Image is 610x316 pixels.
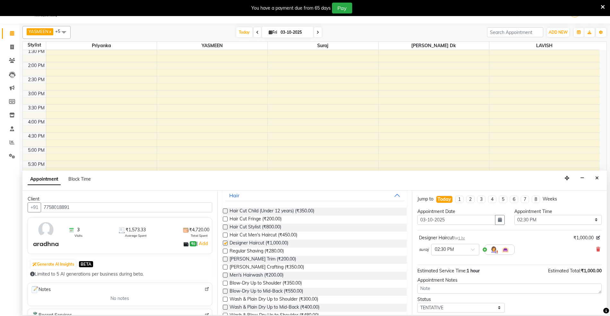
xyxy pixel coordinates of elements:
div: Appointment Notes [417,277,602,284]
div: Hair [229,192,240,199]
span: Blow-Dry Up to Mid-Back (₹550.00) [230,288,303,296]
span: 3 [77,226,80,233]
span: priyanka [46,42,157,50]
button: Pay [332,3,352,13]
span: [PERSON_NAME] Trim (₹200.00) [230,256,296,264]
span: Regular Shaving (₹280.00) [230,248,284,256]
div: 2:30 PM [27,76,46,83]
span: Estimated Service Time: [417,268,466,274]
li: 2 [466,196,475,203]
span: Today [236,27,252,37]
span: Hair Cut Child (Under 12 years) (₹350.00) [230,208,314,216]
span: Estimated Total: [548,268,581,274]
span: Designer Haircut (₹1,000.00) [230,240,288,248]
div: Today [438,196,451,203]
li: 8 [532,196,540,203]
span: ADD NEW [549,30,568,35]
button: Hair [225,190,405,201]
span: No notes [110,295,129,302]
div: Appointment Date [417,208,505,215]
span: LAVISH [489,42,600,50]
span: Appointment [28,174,61,185]
span: suraj [268,42,378,50]
div: 5:00 PM [27,147,46,154]
span: YASMEEN [157,42,267,50]
span: Block Time [68,176,91,182]
span: [PERSON_NAME] Dk [379,42,489,50]
a: x [48,29,51,34]
span: Average Spent [125,233,147,238]
span: Total Spent [191,233,208,238]
span: ₹4,720.00 [189,226,209,233]
span: Wash & Plain Dry Up to Shoulder (₹300.00) [230,296,318,304]
div: Status [417,296,505,303]
li: 1 [455,196,464,203]
div: 2:00 PM [27,62,46,69]
button: Generate AI Insights [31,260,76,269]
div: You have a payment due from 65 days [251,5,331,12]
span: Visits [74,233,83,238]
i: Edit price [596,236,600,240]
input: Search by Name/Mobile/Email/Code [41,202,212,212]
span: ₹0 [190,241,196,246]
span: Hair Cut Stylist (₹800.00) [230,224,281,232]
span: BETA [79,261,93,267]
div: Weeks [543,196,557,202]
div: Stylist [23,42,46,48]
div: 3:00 PM [27,90,46,97]
span: Hair Cut Men's Haircut (₹450.00) [230,232,297,240]
span: Notes [30,286,51,294]
div: Designer Haircut [419,235,465,241]
div: Client [28,196,212,202]
span: ₹1,000.00 [581,268,602,274]
span: Fri [267,30,279,35]
span: Hair Cut Fringe (₹200.00) [230,216,282,224]
li: 4 [488,196,496,203]
input: Search Appointment [487,27,543,37]
li: 6 [510,196,518,203]
img: Hairdresser.png [490,246,498,253]
img: Interior.png [501,246,509,253]
span: 1 hr [458,236,465,240]
li: 5 [499,196,507,203]
span: [PERSON_NAME] Crafting (₹350.00) [230,264,304,272]
div: Limited to 5 AI generations per business during beta. [30,271,210,278]
div: Appointment Time [514,208,602,215]
span: 1 hour [466,268,480,274]
span: Men's Hairwash (₹200.00) [230,272,283,280]
div: 1:30 PM [27,48,46,55]
div: 5:30 PM [27,161,46,168]
span: +5 [55,29,65,34]
small: for [454,236,465,240]
img: avatar [37,220,55,239]
input: yyyy-mm-dd [417,215,495,225]
li: 7 [521,196,529,203]
div: Jump to [417,196,433,202]
div: aradhna [33,239,59,249]
button: ADD NEW [547,28,569,37]
div: 4:30 PM [27,133,46,140]
span: Blow-Dry Up to Shoulder (₹350.00) [230,280,302,288]
button: +91 [28,202,41,212]
div: 4:00 PM [27,119,46,125]
span: | [196,240,209,247]
span: Wash & Plain Dry Up to Mid-Back (₹400.00) [230,304,319,312]
li: 3 [477,196,485,203]
span: ₹1,573.33 [126,226,146,233]
div: 3:30 PM [27,105,46,111]
span: suraj [419,246,429,253]
span: ₹1,000.00 [573,235,594,241]
span: YASMEEN [29,29,48,34]
a: Add [198,240,209,247]
input: 2025-10-03 [279,28,311,37]
button: Close [592,173,602,183]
